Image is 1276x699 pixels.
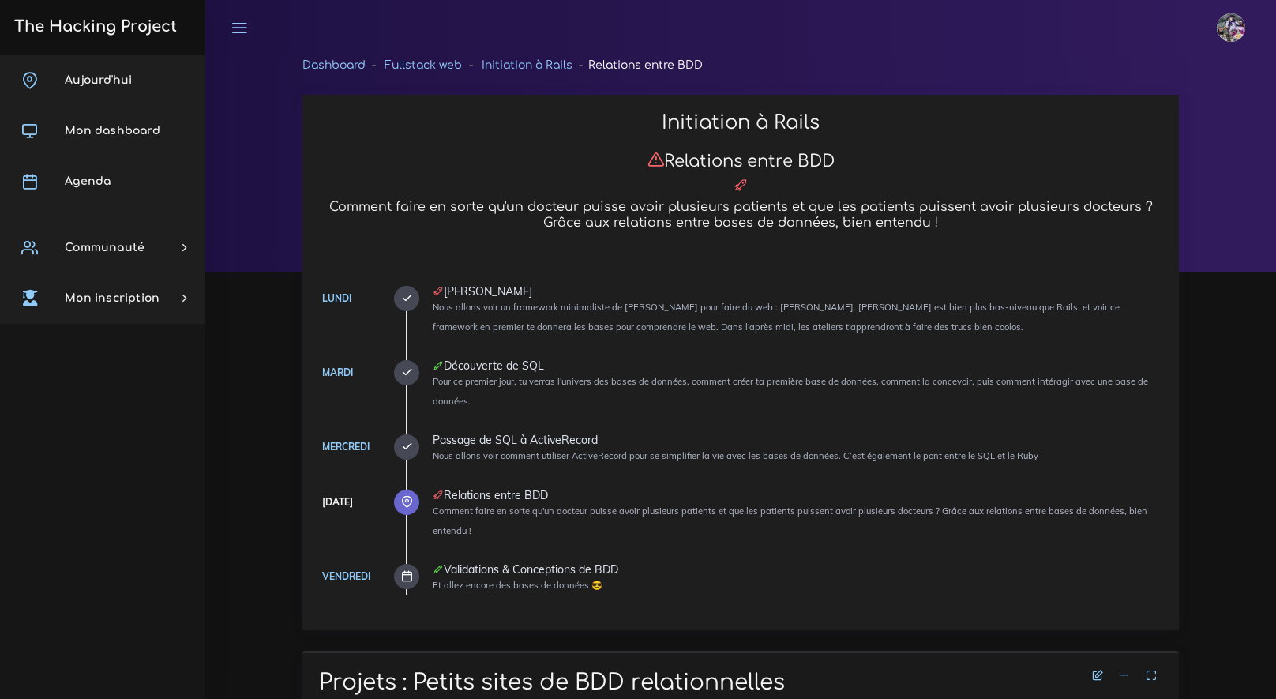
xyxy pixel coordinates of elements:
[433,434,1162,445] div: Passage de SQL à ActiveRecord
[65,125,160,137] span: Mon dashboard
[433,505,1147,536] small: Comment faire en sorte qu'un docteur puisse avoir plusieurs patients et que les patients puissent...
[9,18,177,36] h3: The Hacking Project
[433,580,602,591] small: Et allez encore des bases de données 😎
[433,490,1162,501] div: Relations entre BDD
[433,360,1162,371] div: Découverte de SQL
[572,55,703,75] li: Relations entre BDD
[322,441,370,453] a: Mercredi
[322,292,351,304] a: Lundi
[319,670,1162,697] h1: Projets : Petits sites de BDD relationnelles
[319,151,1162,171] h3: Relations entre BDD
[322,494,353,511] div: [DATE]
[433,286,1162,297] div: [PERSON_NAME]
[322,570,370,582] a: Vendredi
[65,74,132,86] span: Aujourd'hui
[433,564,1162,575] div: Validations & Conceptions de BDD
[65,175,111,187] span: Agenda
[319,200,1162,230] h5: Comment faire en sorte qu'un docteur puisse avoir plusieurs patients et que les patients puissent...
[322,366,353,378] a: Mardi
[385,59,462,71] a: Fullstack web
[433,376,1148,407] small: Pour ce premier jour, tu verras l'univers des bases de données, comment créer ta première base de...
[65,292,159,304] span: Mon inscription
[302,59,366,71] a: Dashboard
[319,111,1162,134] h2: Initiation à Rails
[482,59,572,71] a: Initiation à Rails
[1217,13,1245,42] img: eg54bupqcshyolnhdacp.jpg
[433,450,1038,461] small: Nous allons voir comment utiliser ActiveRecord pour se simplifier la vie avec les bases de donnée...
[433,302,1120,333] small: Nous allons voir un framework minimaliste de [PERSON_NAME] pour faire du web : [PERSON_NAME]. [PE...
[65,242,144,254] span: Communauté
